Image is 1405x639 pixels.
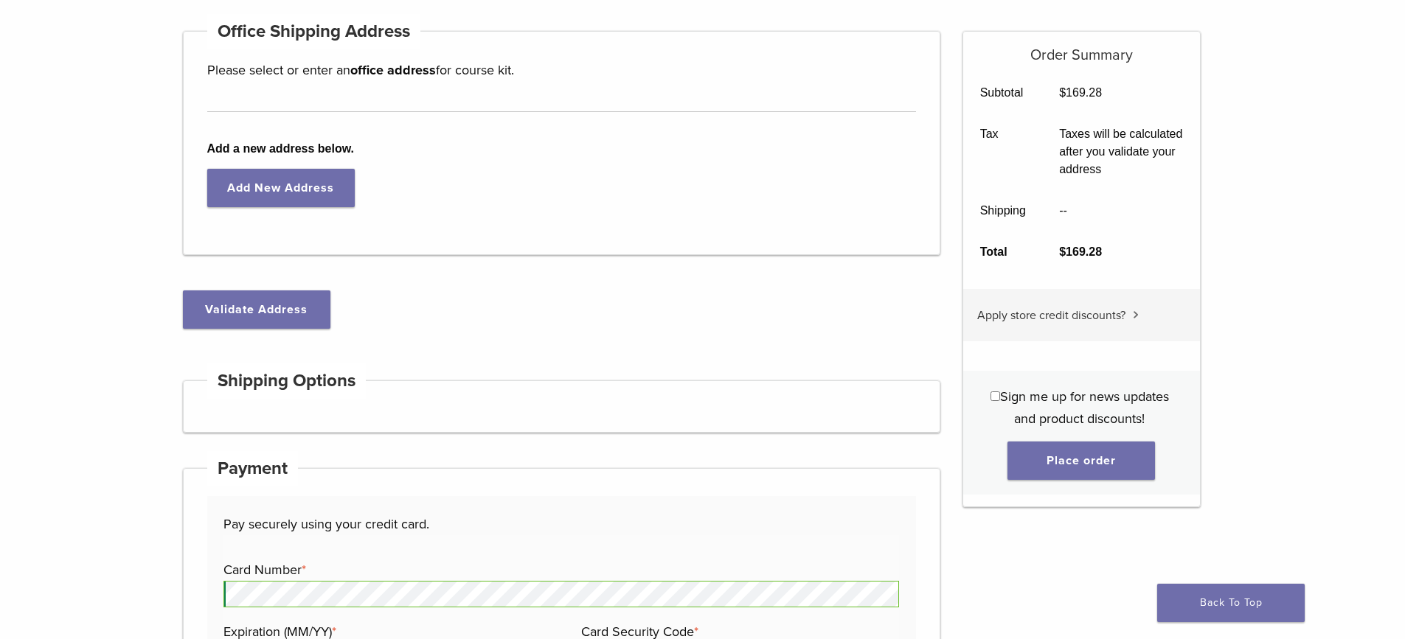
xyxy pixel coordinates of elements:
[963,72,1043,114] th: Subtotal
[207,451,299,486] h4: Payment
[223,513,899,535] p: Pay securely using your credit card.
[1059,86,1066,99] span: $
[1059,204,1067,217] span: --
[223,559,895,581] label: Card Number
[1157,584,1305,622] a: Back To Top
[977,308,1125,323] span: Apply store credit discounts?
[207,14,421,49] h4: Office Shipping Address
[1133,311,1139,318] img: caret.svg
[207,169,355,207] a: Add New Address
[207,59,917,81] p: Please select or enter an for course kit.
[1043,114,1200,190] td: Taxes will be calculated after you validate your address
[963,114,1043,190] th: Tax
[1059,245,1102,258] bdi: 169.28
[1007,441,1155,480] button: Place order
[183,290,330,329] button: Validate Address
[1000,388,1169,427] span: Sign me up for news updates and product discounts!
[350,62,436,78] strong: office address
[963,32,1200,64] h5: Order Summary
[207,363,367,399] h4: Shipping Options
[1059,86,1102,99] bdi: 169.28
[991,391,1000,401] input: Sign me up for news updates and product discounts!
[207,140,917,158] b: Add a new address below.
[963,231,1043,273] th: Total
[963,190,1043,231] th: Shipping
[1059,245,1066,258] span: $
